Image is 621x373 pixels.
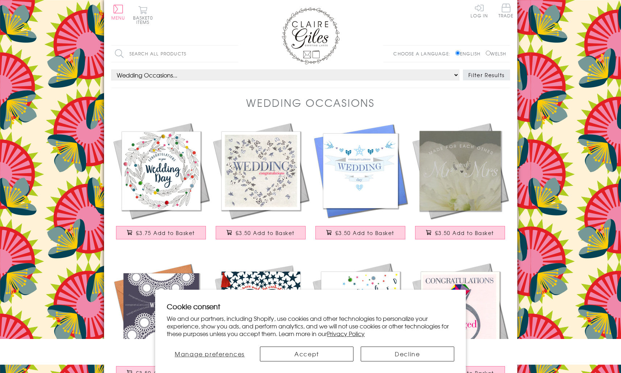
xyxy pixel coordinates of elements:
a: Wedding Card, Flowers, Congratulations, Embellished with colourful pompoms £3.75 Add to Basket [111,121,211,247]
img: Wedding Card, Blue Banners, Congratulations Wedding Day [311,121,410,221]
img: Wedding Card, Doilies, Wedding Congratulations [111,261,211,361]
a: Wedding Card, White Peonie, Mr and Mrs , Embossed and Foiled text £3.50 Add to Basket [410,121,510,247]
button: £3.50 Add to Basket [216,226,306,239]
a: Wedding Congratulations Card, Butteflies Heart, Embossed and Foiled text £3.50 Add to Basket [211,121,311,247]
button: Menu [111,5,125,20]
span: £3.50 Add to Basket [335,229,394,236]
a: Log In [471,4,488,18]
button: Decline [361,347,454,361]
span: Manage preferences [175,349,245,358]
button: Manage preferences [167,347,253,361]
span: Menu [111,14,125,21]
button: £3.50 Add to Basket [315,226,405,239]
label: English [455,50,484,57]
button: Accept [260,347,353,361]
input: Search [231,46,238,62]
img: Engagement Card, Heart in Stars, Wedding, Embellished with a colourful tassel [211,261,311,361]
button: £3.50 Add to Basket [415,226,505,239]
img: Wedding Card, Pop! You're Engaged Best News, Embellished with colourful pompoms [311,261,410,361]
label: Welsh [486,50,506,57]
img: Wedding Card, Ring, Congratulations you're Engaged, Embossed and Foiled text [410,261,510,361]
input: Search all products [111,46,238,62]
span: 0 items [136,14,153,25]
h2: Cookie consent [167,301,454,311]
img: Wedding Card, Flowers, Congratulations, Embellished with colourful pompoms [111,121,211,221]
span: £3.50 Add to Basket [435,229,494,236]
p: We and our partners, including Shopify, use cookies and other technologies to personalize your ex... [167,315,454,337]
a: Privacy Policy [327,329,365,338]
span: £3.50 Add to Basket [236,229,295,236]
span: £3.75 Add to Basket [136,229,195,236]
p: Choose a language: [393,50,454,57]
a: Wedding Card, Blue Banners, Congratulations Wedding Day £3.50 Add to Basket [311,121,410,247]
img: Wedding Card, White Peonie, Mr and Mrs , Embossed and Foiled text [410,121,510,221]
button: Basket0 items [133,6,153,24]
img: Wedding Congratulations Card, Butteflies Heart, Embossed and Foiled text [211,121,311,221]
input: English [455,51,460,55]
input: Welsh [486,51,490,55]
img: Claire Giles Greetings Cards [282,7,340,64]
span: Trade [498,4,514,18]
a: Trade [498,4,514,19]
button: Filter Results [463,70,510,80]
h1: Wedding Occasions [246,95,375,110]
button: £3.75 Add to Basket [116,226,206,239]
